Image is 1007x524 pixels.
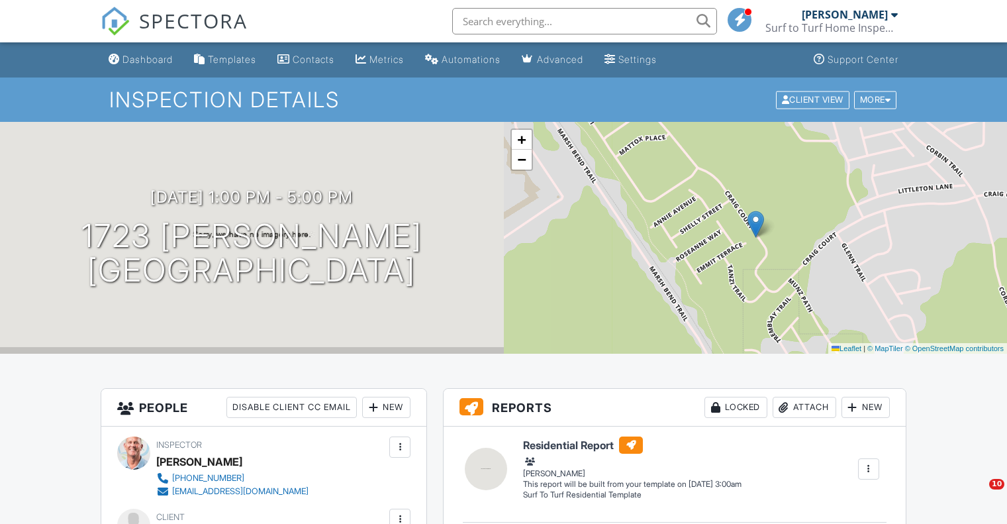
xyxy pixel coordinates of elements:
div: [PERSON_NAME] [156,452,242,472]
div: This report will be built from your template on [DATE] 3:00am [523,479,742,490]
h3: Reports [444,389,906,427]
h3: [DATE] 1:00 pm - 5:00 pm [150,188,353,206]
div: Disable Client CC Email [226,397,357,418]
div: New [841,397,890,418]
img: The Best Home Inspection Software - Spectora [101,7,130,36]
div: Settings [618,54,657,65]
a: Settings [599,48,662,72]
div: Templates [208,54,256,65]
div: Locked [704,397,767,418]
a: [PHONE_NUMBER] [156,472,309,485]
span: | [863,344,865,352]
div: Surf to Turf Home Inspections [765,21,898,34]
div: [PERSON_NAME] [523,455,742,479]
a: © OpenStreetMap contributors [905,344,1004,352]
div: Attach [773,397,836,418]
a: Advanced [516,48,589,72]
a: © MapTiler [867,344,903,352]
div: [PHONE_NUMBER] [172,473,244,484]
img: Marker [747,211,764,238]
a: Zoom out [512,150,532,170]
div: Client View [776,91,849,109]
a: Client View [775,94,853,104]
a: [EMAIL_ADDRESS][DOMAIN_NAME] [156,485,309,498]
div: Automations [442,54,501,65]
h3: People [101,389,426,427]
div: More [854,91,897,109]
span: + [517,131,526,148]
a: Metrics [350,48,409,72]
div: Support Center [828,54,898,65]
span: − [517,151,526,168]
div: Metrics [369,54,404,65]
a: Dashboard [103,48,178,72]
input: Search everything... [452,8,717,34]
h6: Residential Report [523,437,742,454]
div: Surf To Turf Residential Template [523,490,742,501]
span: SPECTORA [139,7,248,34]
span: Inspector [156,440,202,450]
div: Advanced [537,54,583,65]
div: Contacts [293,54,334,65]
a: Templates [189,48,262,72]
span: Client [156,512,185,522]
div: [EMAIL_ADDRESS][DOMAIN_NAME] [172,486,309,497]
h1: 1723 [PERSON_NAME] [GEOGRAPHIC_DATA] [81,219,422,289]
h1: Inspection Details [109,88,898,111]
a: SPECTORA [101,18,248,46]
a: Support Center [808,48,904,72]
span: 10 [989,479,1004,490]
div: New [362,397,410,418]
a: Contacts [272,48,340,72]
div: [PERSON_NAME] [802,8,888,21]
div: Dashboard [122,54,173,65]
a: Zoom in [512,130,532,150]
iframe: Intercom live chat [962,479,994,511]
a: Leaflet [832,344,861,352]
a: Automations (Basic) [420,48,506,72]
